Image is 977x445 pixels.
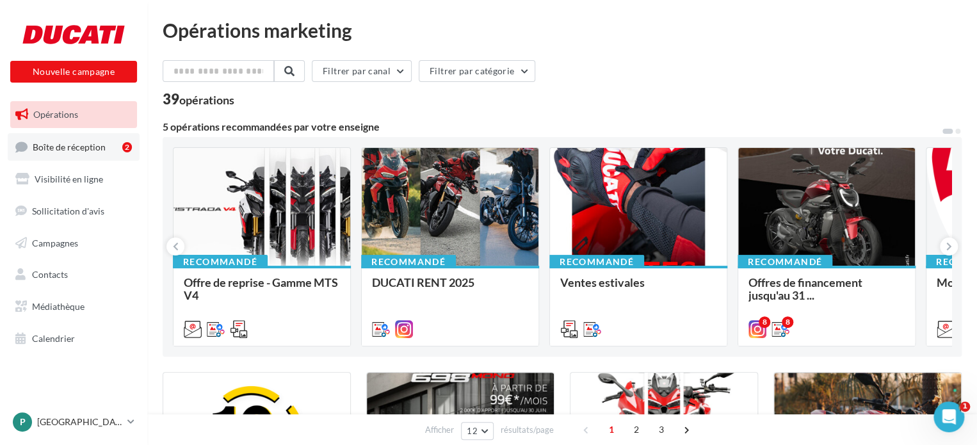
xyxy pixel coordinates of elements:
[748,275,862,302] span: Offres de financement jusqu'au 31 ...
[32,269,68,280] span: Contacts
[372,275,474,289] span: DUCATI RENT 2025
[163,20,962,40] div: Opérations marketing
[8,101,140,128] a: Opérations
[560,275,645,289] span: Ventes estivales
[33,109,78,120] span: Opérations
[179,94,234,106] div: opérations
[20,416,26,428] span: P
[361,255,456,269] div: Recommandé
[10,61,137,83] button: Nouvelle campagne
[601,419,622,440] span: 1
[312,60,412,82] button: Filtrer par canal
[419,60,535,82] button: Filtrer par catégorie
[651,419,672,440] span: 3
[184,275,338,302] span: Offre de reprise - Gamme MTS V4
[8,166,140,193] a: Visibilité en ligne
[8,261,140,288] a: Contacts
[163,122,941,132] div: 5 opérations recommandées par votre enseigne
[173,255,268,269] div: Recommandé
[32,301,85,312] span: Médiathèque
[32,206,104,216] span: Sollicitation d'avis
[10,410,137,434] a: P [GEOGRAPHIC_DATA]
[738,255,832,269] div: Recommandé
[8,325,140,352] a: Calendrier
[467,426,478,436] span: 12
[8,293,140,320] a: Médiathèque
[626,419,647,440] span: 2
[425,424,454,436] span: Afficher
[37,416,122,428] p: [GEOGRAPHIC_DATA]
[35,174,103,184] span: Visibilité en ligne
[8,198,140,225] a: Sollicitation d'avis
[759,316,770,328] div: 8
[32,333,75,344] span: Calendrier
[461,422,494,440] button: 12
[33,141,106,152] span: Boîte de réception
[8,133,140,161] a: Boîte de réception2
[8,230,140,257] a: Campagnes
[960,401,970,412] span: 1
[549,255,644,269] div: Recommandé
[32,237,78,248] span: Campagnes
[122,142,132,152] div: 2
[501,424,554,436] span: résultats/page
[163,92,234,106] div: 39
[933,401,964,432] iframe: Intercom live chat
[782,316,793,328] div: 8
